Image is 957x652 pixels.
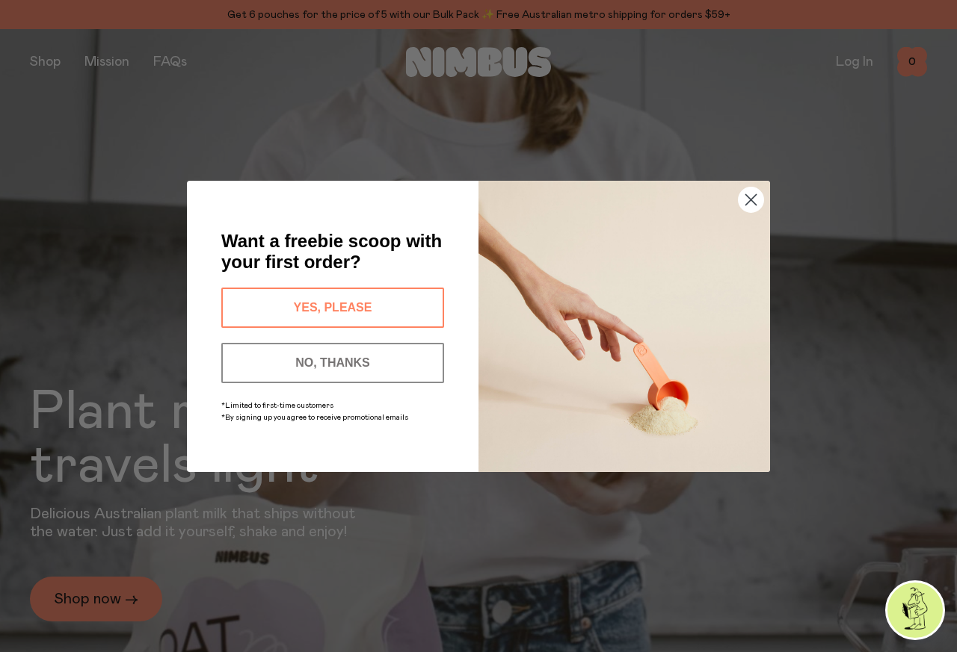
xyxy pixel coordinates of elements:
[738,187,764,213] button: Close dialog
[221,343,444,383] button: NO, THANKS
[887,583,943,638] img: agent
[221,402,333,409] span: *Limited to first-time customers
[478,181,770,472] img: c0d45117-8e62-4a02-9742-374a5db49d45.jpeg
[221,231,442,272] span: Want a freebie scoop with your first order?
[221,414,408,421] span: *By signing up you agree to receive promotional emails
[221,288,444,328] button: YES, PLEASE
